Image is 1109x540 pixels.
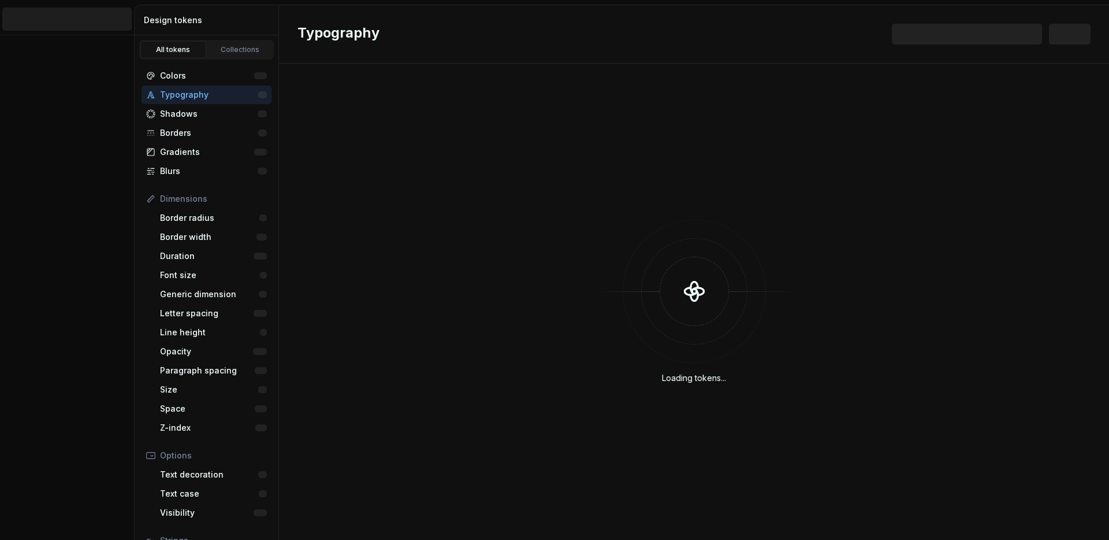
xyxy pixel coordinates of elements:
a: Typography [142,86,271,104]
a: Shadows [142,105,271,123]
a: Text case [155,484,271,503]
a: Border width [155,228,271,246]
div: Z-index [160,422,255,434]
div: Visibility [160,507,254,519]
a: Opacity [155,342,271,361]
div: Typography [160,89,258,101]
div: Gradients [160,146,254,158]
div: Font size [160,269,260,281]
a: Line height [155,323,271,342]
a: Blurs [142,162,271,180]
a: Size [155,380,271,399]
div: Blurs [160,165,258,177]
a: Duration [155,247,271,265]
a: Gradients [142,143,271,161]
div: Letter spacing [160,308,254,319]
div: Size [160,384,258,395]
div: Border radius [160,212,259,224]
div: Shadows [160,108,258,120]
div: Loading tokens... [662,372,726,384]
a: Border radius [155,209,271,227]
a: Borders [142,124,271,142]
div: All tokens [144,45,202,54]
div: Design tokens [144,14,274,26]
a: Text decoration [155,465,271,484]
div: Border width [160,231,256,243]
div: Opacity [160,346,253,357]
div: Generic dimension [160,289,259,300]
a: Generic dimension [155,285,271,304]
div: Paragraph spacing [160,365,255,376]
a: Z-index [155,419,271,437]
a: Letter spacing [155,304,271,323]
div: Colors [160,70,254,82]
div: Options [160,450,267,461]
h2: Typography [297,24,379,45]
div: Line height [160,327,260,338]
div: Dimensions [160,193,267,205]
div: Space [160,403,255,415]
div: Text case [160,488,259,500]
a: Paragraph spacing [155,361,271,380]
div: Text decoration [160,469,258,480]
div: Borders [160,127,258,139]
a: Visibility [155,504,271,522]
div: Duration [160,250,254,262]
div: Collections [211,45,269,54]
a: Space [155,400,271,418]
a: Colors [142,66,271,85]
a: Font size [155,266,271,284]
